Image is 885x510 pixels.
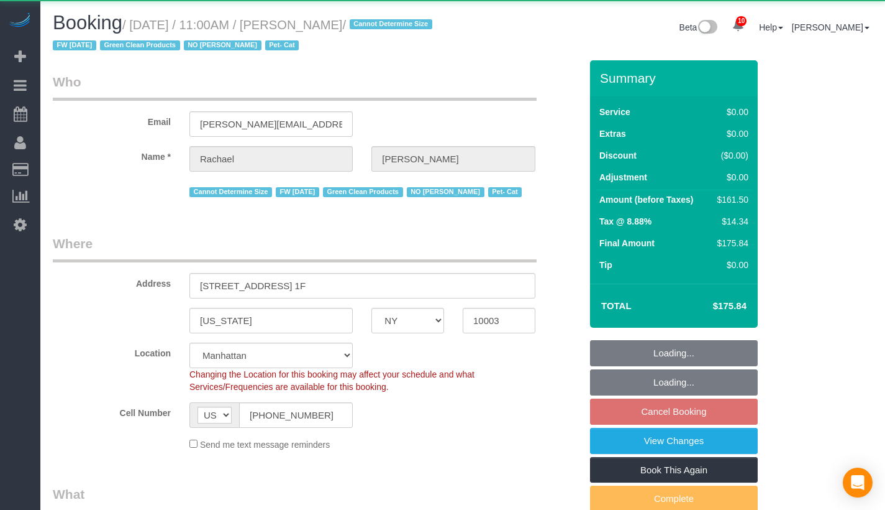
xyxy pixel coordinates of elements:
input: City [189,308,353,333]
label: Extras [599,127,626,140]
legend: Who [53,73,537,101]
span: Pet- Cat [488,187,522,197]
label: Service [599,106,630,118]
a: [PERSON_NAME] [792,22,869,32]
a: Beta [679,22,718,32]
label: Name * [43,146,180,163]
span: Green Clean Products [100,40,180,50]
input: Email [189,111,353,137]
div: $0.00 [712,106,748,118]
input: First Name [189,146,353,172]
div: $14.34 [712,215,748,228]
div: $175.84 [712,237,748,249]
a: Book This Again [590,457,758,483]
span: Green Clean Products [323,187,403,197]
legend: Where [53,234,537,262]
label: Final Amount [599,237,655,249]
label: Adjustment [599,171,647,183]
span: Send me text message reminders [200,440,330,450]
span: NO [PERSON_NAME] [407,187,484,197]
span: FW [DATE] [53,40,96,50]
small: / [DATE] / 11:00AM / [PERSON_NAME] [53,18,436,53]
span: NO [PERSON_NAME] [184,40,261,50]
label: Cell Number [43,402,180,419]
h3: Summary [600,71,751,85]
div: $0.00 [712,127,748,140]
strong: Total [601,300,632,311]
label: Discount [599,149,637,162]
a: Help [759,22,783,32]
img: Automaid Logo [7,12,32,30]
span: FW [DATE] [276,187,319,197]
span: Booking [53,12,122,34]
input: Last Name [371,146,535,172]
img: New interface [697,20,717,36]
label: Location [43,343,180,359]
span: 10 [736,16,747,26]
div: $0.00 [712,259,748,271]
span: Cannot Determine Size [350,19,432,29]
div: $0.00 [712,171,748,183]
h4: $175.84 [676,301,747,312]
a: 10 [726,12,750,40]
a: View Changes [590,428,758,454]
label: Address [43,273,180,290]
div: Open Intercom Messenger [843,468,873,498]
label: Email [43,111,180,128]
label: Amount (before Taxes) [599,193,693,206]
input: Zip Code [463,308,535,333]
div: ($0.00) [712,149,748,162]
span: Pet- Cat [265,40,299,50]
span: Cannot Determine Size [189,187,272,197]
label: Tip [599,259,612,271]
div: $161.50 [712,193,748,206]
label: Tax @ 8.88% [599,215,651,228]
input: Cell Number [239,402,353,428]
span: Changing the Location for this booking may affect your schedule and what Services/Frequencies are... [189,369,474,392]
